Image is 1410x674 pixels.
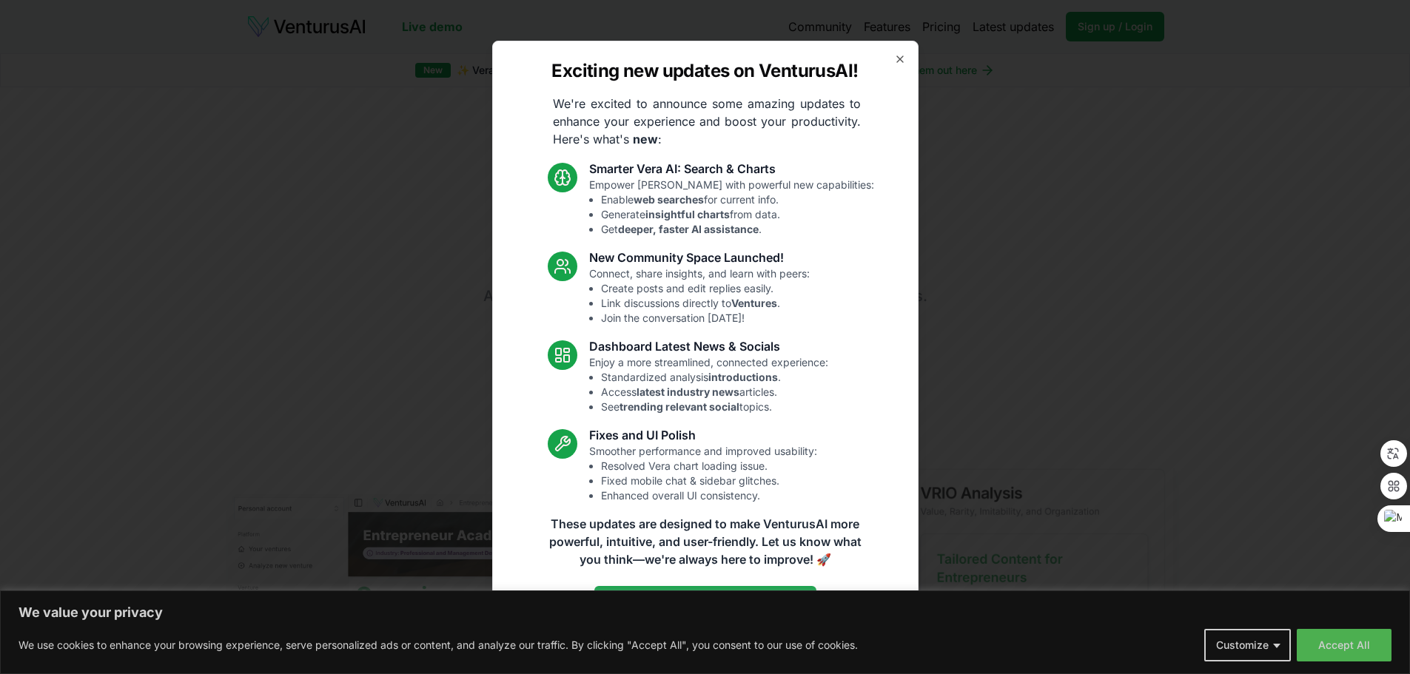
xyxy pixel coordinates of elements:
strong: insightful charts [645,208,730,220]
h2: Exciting new updates on VenturusAI! [551,59,858,83]
h3: Smarter Vera AI: Search & Charts [589,160,874,178]
li: Fixed mobile chat & sidebar glitches. [601,474,817,488]
li: See topics. [601,400,828,414]
li: Get . [601,222,874,237]
h3: Dashboard Latest News & Socials [589,337,828,355]
strong: deeper, faster AI assistance [618,223,759,235]
li: Enhanced overall UI consistency. [601,488,817,503]
strong: new [633,132,658,146]
p: Smoother performance and improved usability: [589,444,817,503]
p: Connect, share insights, and learn with peers: [589,266,810,326]
p: Enjoy a more streamlined, connected experience: [589,355,828,414]
li: Create posts and edit replies easily. [601,281,810,296]
p: Empower [PERSON_NAME] with powerful new capabilities: [589,178,874,237]
li: Access articles. [601,385,828,400]
li: Generate from data. [601,207,874,222]
strong: web searches [634,193,704,206]
h3: Fixes and UI Polish [589,426,817,444]
strong: Ventures [731,297,777,309]
strong: latest industry news [637,385,739,398]
a: Read the full announcement on our blog! [594,586,816,616]
p: These updates are designed to make VenturusAI more powerful, intuitive, and user-friendly. Let us... [540,515,871,568]
li: Resolved Vera chart loading issue. [601,459,817,474]
h3: New Community Space Launched! [589,249,810,266]
li: Link discussions directly to . [601,296,810,311]
p: We're excited to announce some amazing updates to enhance your experience and boost your producti... [541,95,873,148]
li: Enable for current info. [601,192,874,207]
strong: trending relevant social [620,400,739,413]
strong: introductions [708,371,778,383]
li: Standardized analysis . [601,370,828,385]
li: Join the conversation [DATE]! [601,311,810,326]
